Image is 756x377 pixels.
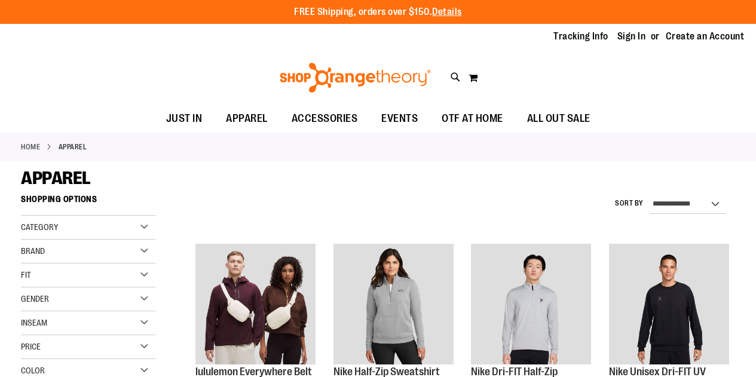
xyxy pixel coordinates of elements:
span: APPAREL [21,168,91,188]
span: Category [21,222,58,232]
span: JUST IN [166,105,203,132]
img: Shop Orangetheory [278,63,433,93]
a: lululemon Everywhere Belt Bag - Large [195,244,316,366]
a: Nike Half-Zip Sweatshirt [333,244,454,366]
span: Color [21,366,45,375]
div: Inseam [21,311,155,335]
span: Gender [21,294,49,304]
a: OTF AT HOME [430,105,515,133]
label: Sort By [615,198,644,209]
a: JUST IN [154,105,215,133]
div: Price [21,335,155,359]
span: Price [21,342,41,351]
span: Brand [21,246,45,256]
a: Tracking Info [553,30,608,43]
span: ALL OUT SALE [527,105,590,132]
a: Nike Unisex Dri-FIT UV Crewneck [609,244,729,366]
strong: Shopping Options [21,189,155,216]
span: APPAREL [226,105,268,132]
img: lululemon Everywhere Belt Bag - Large [195,244,316,364]
strong: APPAREL [59,142,87,152]
img: Nike Dri-FIT Half-Zip [471,244,591,364]
span: OTF AT HOME [442,105,503,132]
a: APPAREL [214,105,280,132]
a: ACCESSORIES [280,105,370,133]
a: EVENTS [369,105,430,133]
a: ALL OUT SALE [515,105,602,133]
span: Inseam [21,318,47,327]
span: Fit [21,270,31,280]
p: FREE Shipping, orders over $150. [294,5,462,19]
img: Nike Half-Zip Sweatshirt [333,244,454,364]
a: Create an Account [666,30,745,43]
a: Details [432,7,462,17]
div: Fit [21,263,155,287]
div: Brand [21,240,155,263]
span: EVENTS [381,105,418,132]
a: Nike Dri-FIT Half-Zip [471,244,591,366]
div: Gender [21,287,155,311]
a: Sign In [617,30,646,43]
div: Category [21,216,155,240]
span: ACCESSORIES [292,105,358,132]
img: Nike Unisex Dri-FIT UV Crewneck [609,244,729,364]
a: Home [21,142,40,152]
